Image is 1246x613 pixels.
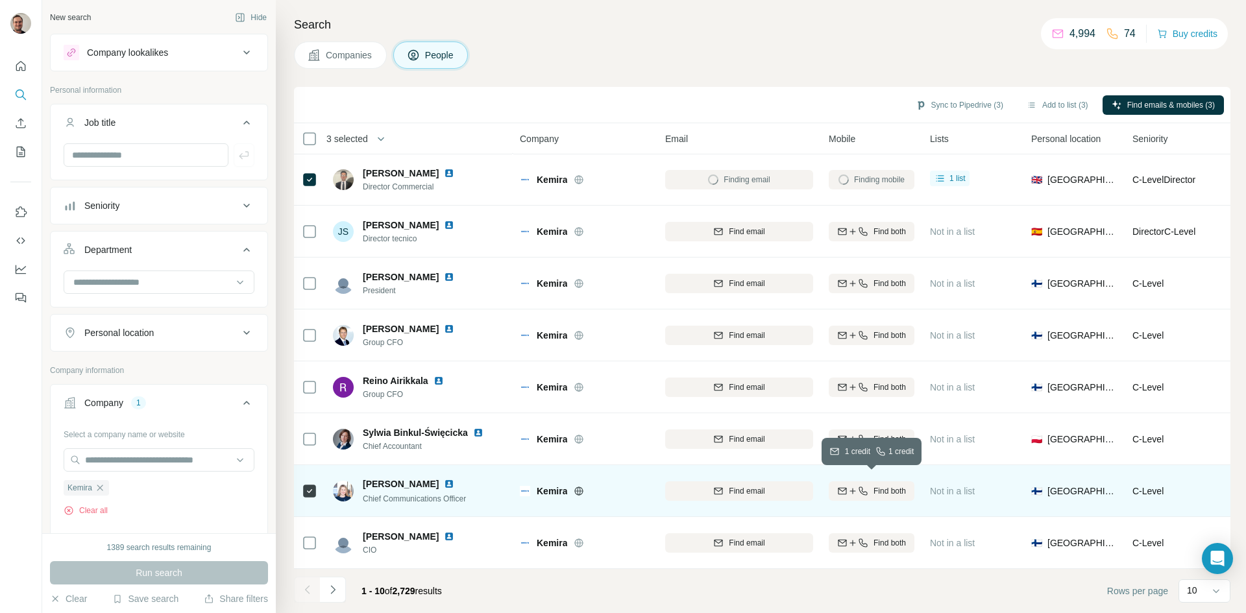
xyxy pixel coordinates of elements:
button: Hide [226,8,276,27]
div: Company lookalikes [87,46,168,59]
span: [GEOGRAPHIC_DATA] [1047,485,1117,498]
span: [PERSON_NAME] [363,219,439,232]
span: [GEOGRAPHIC_DATA] [1047,433,1117,446]
span: Find email [729,433,764,445]
button: Find email [665,481,813,501]
button: Find both [829,378,914,397]
span: [PERSON_NAME] [363,477,439,490]
span: 🇫🇮 [1031,277,1042,290]
span: Find both [873,433,906,445]
span: 1 - 10 [361,586,385,596]
p: Company information [50,365,268,376]
span: Group CFO [363,337,470,348]
span: 🇬🇧 [1031,173,1042,186]
span: Kemira [67,482,92,494]
span: Director tecnico [363,233,470,245]
span: [GEOGRAPHIC_DATA] [1047,381,1117,394]
span: 3 selected [326,132,368,145]
button: Share filters [204,592,268,605]
img: LinkedIn logo [444,479,454,489]
span: Find both [873,381,906,393]
div: Job title [84,116,116,129]
span: of [385,586,393,596]
img: Avatar [333,325,354,346]
span: 🇪🇸 [1031,225,1042,238]
span: Group CFO [363,389,459,400]
img: Avatar [333,273,354,294]
img: Logo of Kemira [520,174,530,185]
span: Kemira [537,381,567,394]
span: Find email [729,485,764,497]
span: C-Level [1132,434,1164,444]
span: Kemira [537,433,567,446]
img: Avatar [333,481,354,501]
span: Rows per page [1107,584,1168,597]
span: Not in a list [930,226,975,237]
span: Mobile [829,132,855,145]
img: LinkedIn logo [444,272,454,282]
span: Find both [873,226,906,237]
span: Email [665,132,688,145]
button: Find both [829,481,914,501]
button: Clear [50,592,87,605]
span: 2,729 [393,586,415,596]
button: Find emails & mobiles (3) [1103,95,1224,115]
button: Personal location [51,317,267,348]
button: Find email [665,274,813,293]
button: Find email [665,326,813,345]
img: Avatar [333,533,354,553]
button: Find both [829,533,914,553]
span: Kemira [537,277,567,290]
span: President [363,285,470,296]
div: Seniority [84,199,119,212]
span: Company [520,132,559,145]
button: Find both [829,274,914,293]
button: Quick start [10,54,31,78]
button: Find email [665,378,813,397]
span: Personal location [1031,132,1101,145]
span: Kemira [537,329,567,342]
span: C-Level [1132,486,1164,496]
span: [GEOGRAPHIC_DATA] [1047,173,1117,186]
img: Logo of Kemira [520,382,530,392]
span: C-Level [1132,538,1164,548]
button: My lists [10,140,31,163]
button: Company1 [51,387,267,424]
span: 🇫🇮 [1031,329,1042,342]
span: Kemira [537,485,567,498]
p: 74 [1124,26,1136,42]
span: [GEOGRAPHIC_DATA] [1047,329,1117,342]
button: Find email [665,222,813,241]
button: Seniority [51,190,267,221]
img: Logo of Kemira [520,278,530,289]
span: Find email [729,278,764,289]
span: Not in a list [930,382,975,392]
span: Seniority [1132,132,1167,145]
button: Save search [112,592,178,605]
button: Navigate to next page [320,577,346,603]
p: Personal information [50,84,268,96]
span: Find both [873,278,906,289]
img: LinkedIn logo [473,427,483,438]
img: Avatar [333,169,354,190]
div: JS [333,221,354,242]
img: LinkedIn logo [444,324,454,334]
div: Company [84,396,123,409]
span: results [361,586,442,596]
span: Sylwia Binkul-Święcicka [363,427,468,438]
span: Find both [873,330,906,341]
button: Search [10,83,31,106]
button: Dashboard [10,258,31,281]
button: Find email [665,533,813,553]
span: Not in a list [930,330,975,341]
p: 4,994 [1069,26,1095,42]
button: Find both [829,222,914,241]
span: 🇫🇮 [1031,485,1042,498]
span: [PERSON_NAME] [363,270,439,283]
span: Not in a list [930,434,975,444]
span: [PERSON_NAME] [363,167,439,180]
span: Kemira [537,225,567,238]
span: 🇫🇮 [1031,381,1042,394]
button: Sync to Pipedrive (3) [907,95,1012,115]
div: Open Intercom Messenger [1202,543,1233,574]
